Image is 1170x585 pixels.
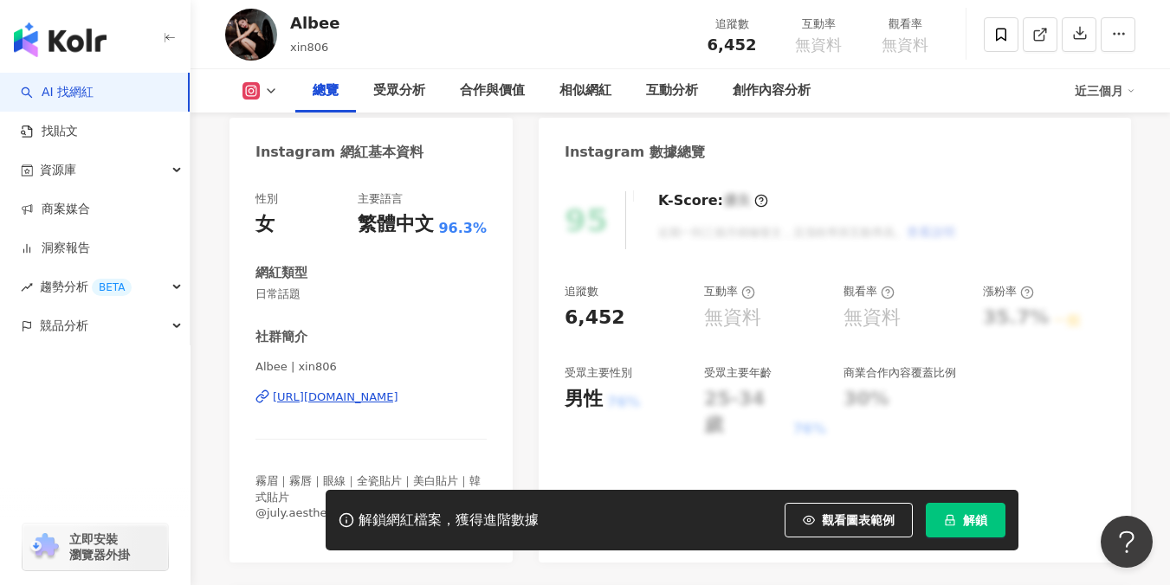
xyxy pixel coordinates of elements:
[944,514,956,526] span: lock
[565,305,625,331] div: 6,452
[255,474,481,535] span: 霧眉｜霧唇｜眼線｜全瓷貼片｜美白貼片｜韓式貼片 @july.aesthetics17 🇨🇳上海正規醫美🏥配合中租分期🔍
[359,511,539,530] div: 解鎖網紅檔案，獲得進階數據
[255,359,487,375] span: Albee | xin806
[255,211,275,238] div: 女
[460,80,525,101] div: 合作與價值
[40,306,88,345] span: 競品分析
[733,80,811,101] div: 創作內容分析
[704,305,761,331] div: 無資料
[438,219,487,238] span: 96.3%
[1075,77,1135,105] div: 近三個月
[704,365,772,381] div: 受眾主要年齡
[708,35,757,54] span: 6,452
[882,36,928,54] span: 無資料
[255,389,487,405] a: [URL][DOMAIN_NAME]
[795,36,842,54] span: 無資料
[40,151,76,190] span: 資源庫
[225,9,277,61] img: KOL Avatar
[963,513,987,527] span: 解鎖
[699,16,765,33] div: 追蹤數
[21,281,33,293] span: rise
[255,328,307,346] div: 社群簡介
[926,503,1005,537] button: 解鎖
[69,531,130,562] span: 立即安裝 瀏覽器外掛
[565,365,632,381] div: 受眾主要性別
[358,211,434,238] div: 繁體中文
[646,80,698,101] div: 互動分析
[273,389,398,405] div: [URL][DOMAIN_NAME]
[559,80,611,101] div: 相似網紅
[21,201,90,218] a: 商案媒合
[40,267,132,306] span: 趨勢分析
[23,524,168,570] a: chrome extension立即安裝 瀏覽器外掛
[658,191,768,210] div: K-Score :
[255,264,307,282] div: 網紅類型
[373,80,425,101] div: 受眾分析
[255,191,278,207] div: 性別
[872,16,938,33] div: 觀看率
[21,84,94,101] a: searchAI 找網紅
[255,286,487,302] span: 日常話題
[785,16,851,33] div: 互動率
[704,284,755,299] div: 互動率
[358,191,403,207] div: 主要語言
[822,513,895,527] span: 觀看圖表範例
[92,279,132,296] div: BETA
[290,41,328,54] span: xin806
[290,12,339,34] div: Albee
[565,143,705,162] div: Instagram 數據總覽
[28,533,61,561] img: chrome extension
[255,143,423,162] div: Instagram 網紅基本資料
[844,284,895,299] div: 觀看率
[21,123,78,140] a: 找貼文
[844,305,901,331] div: 無資料
[785,503,913,537] button: 觀看圖表範例
[844,365,956,381] div: 商業合作內容覆蓋比例
[565,284,598,299] div: 追蹤數
[565,386,603,413] div: 男性
[14,22,107,57] img: logo
[21,240,90,257] a: 洞察報告
[983,284,1034,299] div: 漲粉率
[313,80,339,101] div: 總覽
